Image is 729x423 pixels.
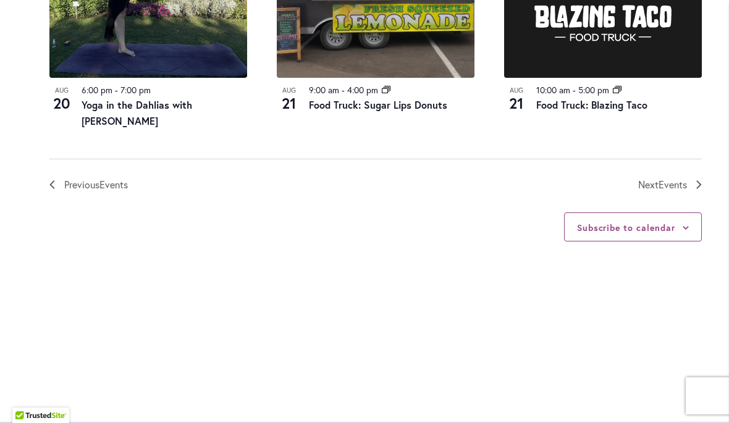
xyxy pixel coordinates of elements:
[277,93,301,114] span: 21
[504,85,529,96] span: Aug
[99,178,128,191] span: Events
[120,84,151,96] time: 7:00 pm
[573,84,576,96] span: -
[49,177,128,193] a: Previous Events
[578,84,609,96] time: 5:00 pm
[659,178,687,191] span: Events
[82,98,192,127] a: Yoga in the Dahlias with [PERSON_NAME]
[82,84,112,96] time: 6:00 pm
[638,177,702,193] a: Next Events
[536,98,647,111] a: Food Truck: Blazing Taco
[64,177,128,193] span: Previous
[342,84,345,96] span: -
[309,98,447,111] a: Food Truck: Sugar Lips Donuts
[504,93,529,114] span: 21
[115,84,118,96] span: -
[536,84,570,96] time: 10:00 am
[49,93,74,114] span: 20
[638,177,687,193] span: Next
[577,222,675,233] button: Subscribe to calendar
[49,85,74,96] span: Aug
[9,379,44,414] iframe: Launch Accessibility Center
[277,85,301,96] span: Aug
[347,84,378,96] time: 4:00 pm
[309,84,339,96] time: 9:00 am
